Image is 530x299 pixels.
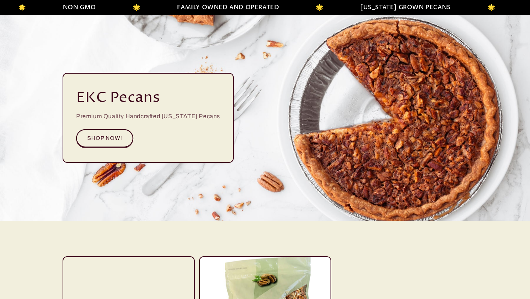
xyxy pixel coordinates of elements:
[488,2,495,13] li: 🌟
[177,2,279,13] li: FAMILY OWNED AND OPERATED
[133,2,141,13] li: 🌟
[316,2,324,13] li: 🌟
[76,111,220,122] p: Premium Quality Handcrafted [US_STATE] Pecans
[76,129,133,147] a: SHOP NOW!
[18,2,26,13] li: 🌟
[76,88,160,108] h2: EKC Pecans
[360,2,451,13] li: [US_STATE] GROWN PECANS
[63,2,96,13] li: NON GMO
